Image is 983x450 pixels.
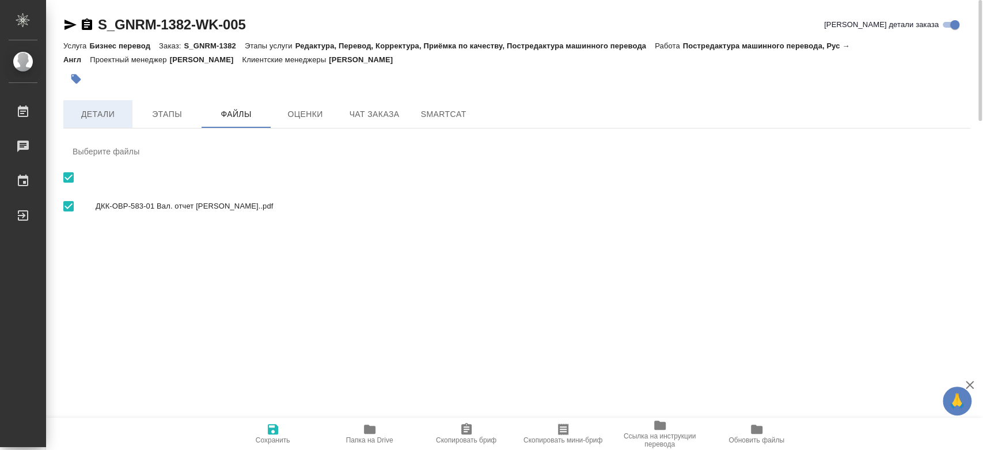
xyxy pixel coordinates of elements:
p: S_GNRM-1382 [184,41,244,50]
button: Скопировать ссылку для ЯМессенджера [63,18,77,32]
span: Этапы [139,107,195,122]
p: [PERSON_NAME] [170,55,242,64]
p: Клиентские менеджеры [242,55,329,64]
button: Скопировать ссылку [80,18,94,32]
span: 🙏 [947,389,967,413]
span: Детали [70,107,126,122]
p: Редактура, Перевод, Корректура, Приёмка по качеству, Постредактура машинного перевода [295,41,655,50]
div: Выберите файлы [63,138,970,165]
p: [PERSON_NAME] [329,55,401,64]
span: Файлы [208,107,264,122]
span: Выбрать все вложенные папки [56,194,81,218]
button: 🙏 [943,387,971,415]
span: ДКК-ОВР-583-01 Вал. отчет [PERSON_NAME]..pdf [96,201,961,212]
p: Услуга [63,41,89,50]
span: [PERSON_NAME] детали заказа [824,19,939,31]
p: Этапы услуги [245,41,295,50]
a: S_GNRM-1382-WK-005 [98,17,245,32]
p: Заказ: [159,41,184,50]
span: Чат заказа [347,107,402,122]
div: ДКК-ОВР-583-01 Вал. отчет [PERSON_NAME]..pdf [63,190,970,223]
span: SmartCat [416,107,471,122]
p: Работа [655,41,683,50]
button: Добавить тэг [63,66,89,92]
p: Бизнес перевод [89,41,159,50]
p: Проектный менеджер [90,55,169,64]
span: Оценки [278,107,333,122]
